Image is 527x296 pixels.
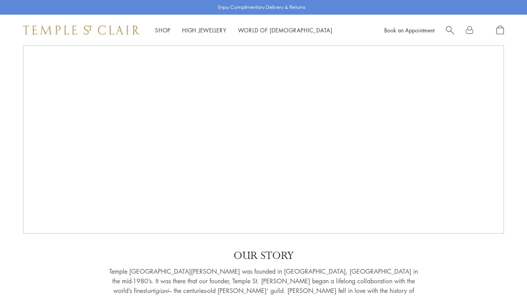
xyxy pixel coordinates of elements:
[155,26,171,34] a: ShopShop
[182,26,226,34] a: High JewelleryHigh Jewellery
[155,25,333,35] nav: Main navigation
[147,286,169,295] em: artigiani
[446,25,454,35] a: Search
[109,249,418,263] p: OUR STORY
[384,26,434,34] a: Book an Appointment
[218,3,306,11] p: Enjoy Complimentary Delivery & Returns
[238,26,333,34] a: World of [DEMOGRAPHIC_DATA]World of [DEMOGRAPHIC_DATA]
[23,25,140,35] img: Temple St. Clair
[497,25,504,35] a: Open Shopping Bag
